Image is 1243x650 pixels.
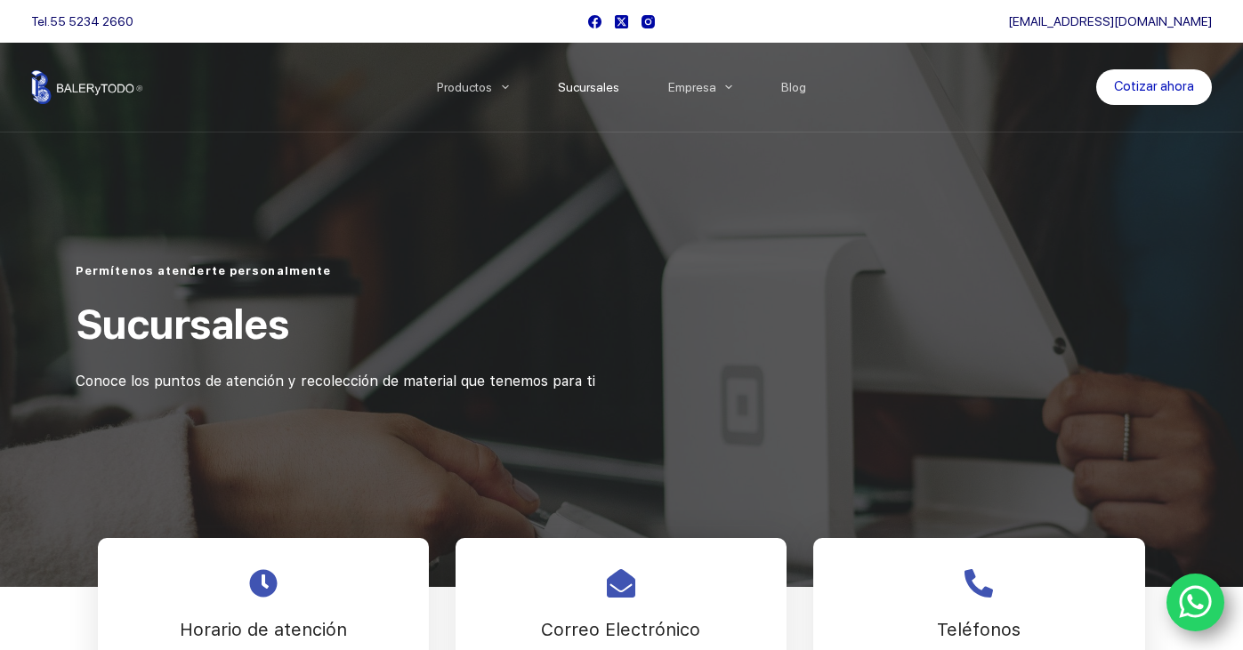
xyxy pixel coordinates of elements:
span: Horario de atención [180,619,347,640]
a: Instagram [642,15,655,28]
span: Permítenos atenderte personalmente [76,264,331,277]
a: WhatsApp [1166,574,1225,632]
a: Cotizar ahora [1096,69,1212,105]
a: [EMAIL_ADDRESS][DOMAIN_NAME] [1008,14,1212,28]
a: X (Twitter) [615,15,628,28]
img: Balerytodo [31,70,142,104]
span: Sucursales [76,300,289,349]
span: Conoce los puntos de atención y recolección de material que tenemos para ti [76,373,595,389]
span: Correo Electrónico [541,619,700,640]
a: 55 5234 2660 [50,14,133,28]
span: Tel. [31,14,133,28]
span: Teléfonos [937,619,1021,640]
nav: Menu Principal [412,43,831,132]
a: Facebook [588,15,601,28]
